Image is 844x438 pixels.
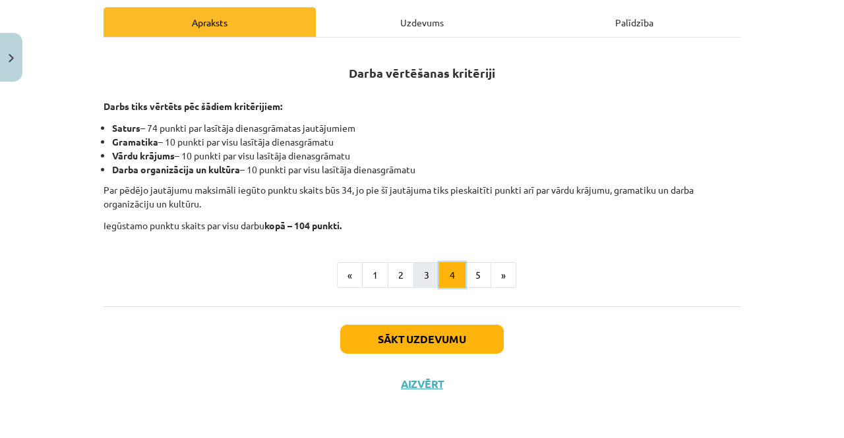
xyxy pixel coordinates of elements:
strong: Darbs tiks vērtēts pēc šādiem kritērijiem: [104,100,282,112]
button: Sākt uzdevumu [340,325,504,354]
button: 2 [388,262,414,288]
li: – 10 punkti par visu lasītāja dienasgrāmatu [112,163,740,177]
p: Par pēdējo jautājumu maksimāli iegūto punktu skaits būs 34, jo pie šī jautājuma tiks pieskaitīti ... [104,183,740,211]
button: 3 [413,262,440,288]
button: 4 [439,262,466,288]
strong: Darba vērtēšanas kritēriji [349,65,495,80]
button: 1 [362,262,388,288]
li: – 10 punkti par visu lasītāja dienasgrāmatu [112,149,740,163]
strong: Saturs [112,122,140,134]
strong: Darba organizācija un kultūra [112,163,240,175]
div: Palīdzība [528,7,740,37]
button: « [337,262,363,288]
button: 5 [465,262,491,288]
li: – 10 punkti par visu lasītāja dienasgrāmatu [112,135,740,149]
strong: kopā – 104 punkti. [264,219,342,231]
strong: Gramatika [112,136,158,148]
li: – 74 punkti par lasītāja dienasgrāmatas jautājumiem [112,121,740,135]
div: Apraksts [104,7,316,37]
p: Iegūstamo punktu skaits par visu darbu [104,219,740,233]
nav: Page navigation example [104,262,740,288]
div: Uzdevums [316,7,528,37]
button: Aizvērt [397,377,447,391]
strong: Vārdu krājums [112,150,175,161]
img: icon-close-lesson-0947bae3869378f0d4975bcd49f059093ad1ed9edebbc8119c70593378902aed.svg [9,54,14,63]
button: » [491,262,516,288]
